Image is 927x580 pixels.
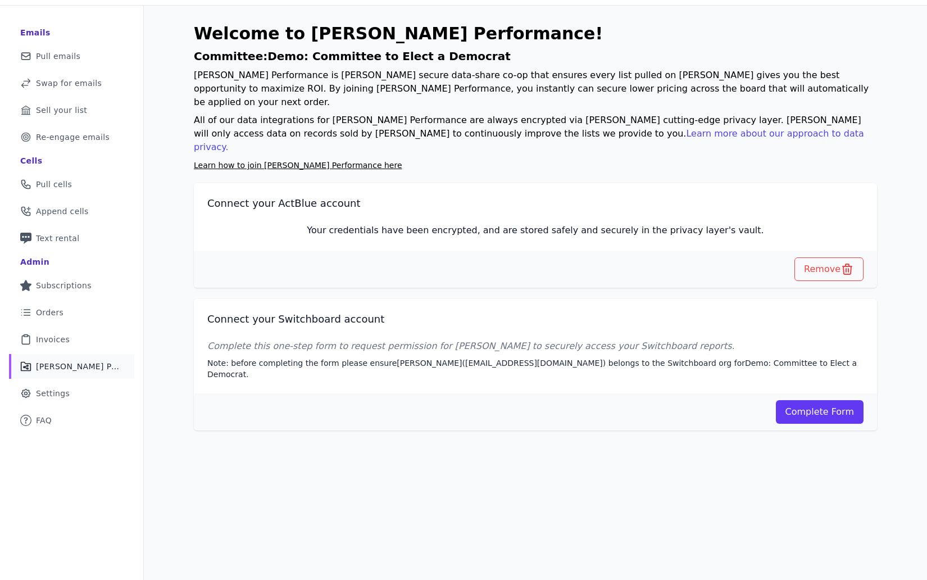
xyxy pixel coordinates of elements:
[36,307,63,318] span: Orders
[9,125,134,149] a: Re-engage emails
[36,51,80,62] span: Pull emails
[194,48,877,64] h1: Committee: Demo: Committee to Elect a Democrat
[36,233,80,244] span: Text rental
[207,312,864,326] h2: Connect your Switchboard account
[9,226,134,251] a: Text rental
[207,339,864,353] p: Complete this one-step form to request permission for [PERSON_NAME] to securely access your Switc...
[9,408,134,433] a: FAQ
[9,71,134,96] a: Swap for emails
[194,69,877,109] p: [PERSON_NAME] Performance is [PERSON_NAME] secure data-share co-op that ensures every list pulled...
[9,354,134,379] a: [PERSON_NAME] Performance
[9,300,134,325] a: Orders
[36,334,70,345] span: Invoices
[9,199,134,224] a: Append cells
[9,44,134,69] a: Pull emails
[20,256,49,268] div: Admin
[207,224,864,237] p: Your credentials have been encrypted, and are stored safely and securely in the privacy layer's v...
[36,280,92,291] span: Subscriptions
[194,161,402,170] a: Learn how to join [PERSON_NAME] Performance here
[36,388,70,399] span: Settings
[36,78,102,89] span: Swap for emails
[36,206,89,217] span: Append cells
[207,357,864,380] p: Note: before completing the form please ensure [PERSON_NAME] ( [EMAIL_ADDRESS][DOMAIN_NAME] ) bel...
[776,400,864,424] a: Complete Form
[194,24,877,44] h1: Welcome to [PERSON_NAME] Performance!
[9,327,134,352] a: Invoices
[36,361,121,372] span: [PERSON_NAME] Performance
[36,179,72,190] span: Pull cells
[9,98,134,123] a: Sell your list
[9,381,134,406] a: Settings
[9,172,134,197] a: Pull cells
[36,415,52,426] span: FAQ
[194,114,877,154] p: All of our data integrations for [PERSON_NAME] Performance are always encrypted via [PERSON_NAME]...
[794,257,864,281] button: Remove
[9,273,134,298] a: Subscriptions
[36,105,87,116] span: Sell your list
[20,155,42,166] div: Cells
[207,197,864,210] h2: Connect your ActBlue account
[20,27,51,38] div: Emails
[36,132,110,143] span: Re-engage emails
